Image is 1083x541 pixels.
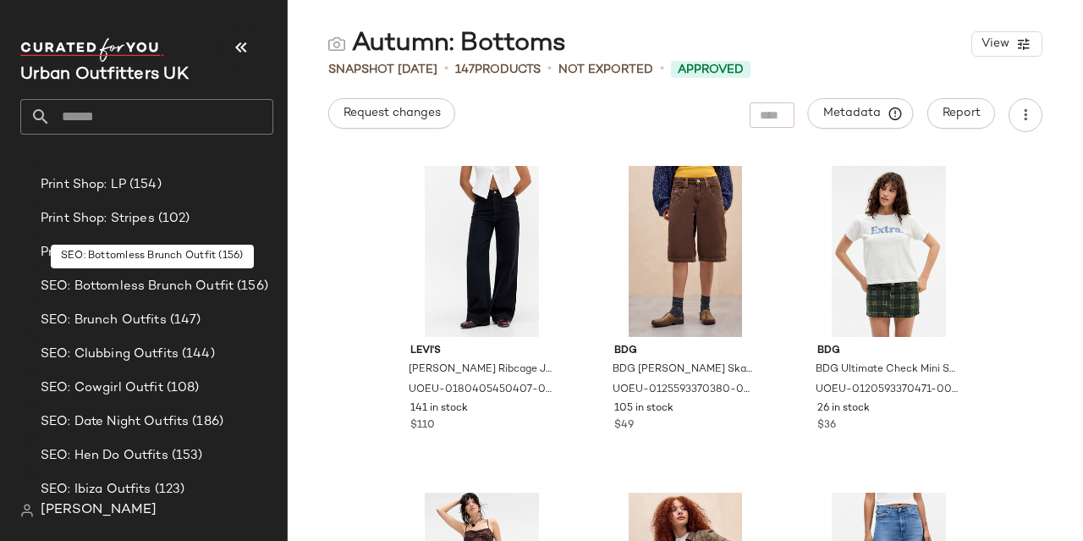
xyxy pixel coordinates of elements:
[208,243,234,262] span: (77)
[41,311,167,330] span: SEO: Brunch Outfits
[20,66,189,84] span: Current Company Name
[41,412,189,432] span: SEO: Date Night Outfits
[41,209,155,229] span: Print Shop: Stripes
[328,36,345,52] img: svg%3e
[678,61,744,79] span: Approved
[444,59,448,80] span: •
[41,345,179,364] span: SEO: Clubbing Outfits
[41,446,168,466] span: SEO: Hen Do Outfits
[455,63,475,76] span: 147
[167,311,201,330] span: (147)
[558,61,653,79] span: Not Exported
[614,401,673,417] span: 105 in stock
[817,418,836,433] span: $36
[804,166,974,337] img: 0120593370471_038_a2
[343,107,441,120] span: Request changes
[816,362,959,378] span: BDG Ultimate Check Mini Skirt - Green 2XS at Urban Outfitters
[455,61,541,79] div: Products
[822,106,899,121] span: Metadata
[20,504,34,517] img: svg%3e
[601,166,771,337] img: 0125593370380_021_a2
[41,175,126,195] span: Print Shop: LP
[189,412,223,432] span: (186)
[126,175,162,195] span: (154)
[328,98,455,129] button: Request changes
[234,277,268,296] span: (156)
[41,378,163,398] span: SEO: Cowgirl Outfit
[410,344,553,359] span: Levi's
[41,480,151,500] span: SEO: Ibiza Outfits
[155,209,190,229] span: (102)
[981,37,1009,51] span: View
[20,38,164,62] img: cfy_white_logo.C9jOOHJF.svg
[328,61,437,79] span: Snapshot [DATE]
[179,345,215,364] span: (144)
[151,480,185,500] span: (123)
[614,418,634,433] span: $49
[410,401,468,417] span: 141 in stock
[409,362,552,378] span: [PERSON_NAME] Ribcage Jeans - Black 26W 32L at Urban Outfitters
[397,166,567,337] img: 0180405450407_001_a2
[614,344,757,359] span: BDG
[163,378,200,398] span: (108)
[816,383,959,398] span: UOEU-0120593370471-000-038
[547,59,552,80] span: •
[613,383,756,398] span: UOEU-0125593370380-000-021
[808,98,914,129] button: Metadata
[409,383,552,398] span: UOEU-0180405450407-000-001
[942,107,981,120] span: Report
[41,243,208,262] span: Print Shop: Trending Florals
[410,418,435,433] span: $110
[817,401,870,417] span: 26 in stock
[328,27,566,61] div: Autumn: Bottoms
[660,59,664,80] span: •
[971,31,1042,57] button: View
[613,362,756,378] span: BDG [PERSON_NAME] Skate Jorts - Chocolate 27 at Urban Outfitters
[817,344,960,359] span: BDG
[927,98,995,129] button: Report
[41,277,234,296] span: SEO: Bottomless Brunch Outfit
[168,446,203,466] span: (153)
[41,500,157,521] span: [PERSON_NAME]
